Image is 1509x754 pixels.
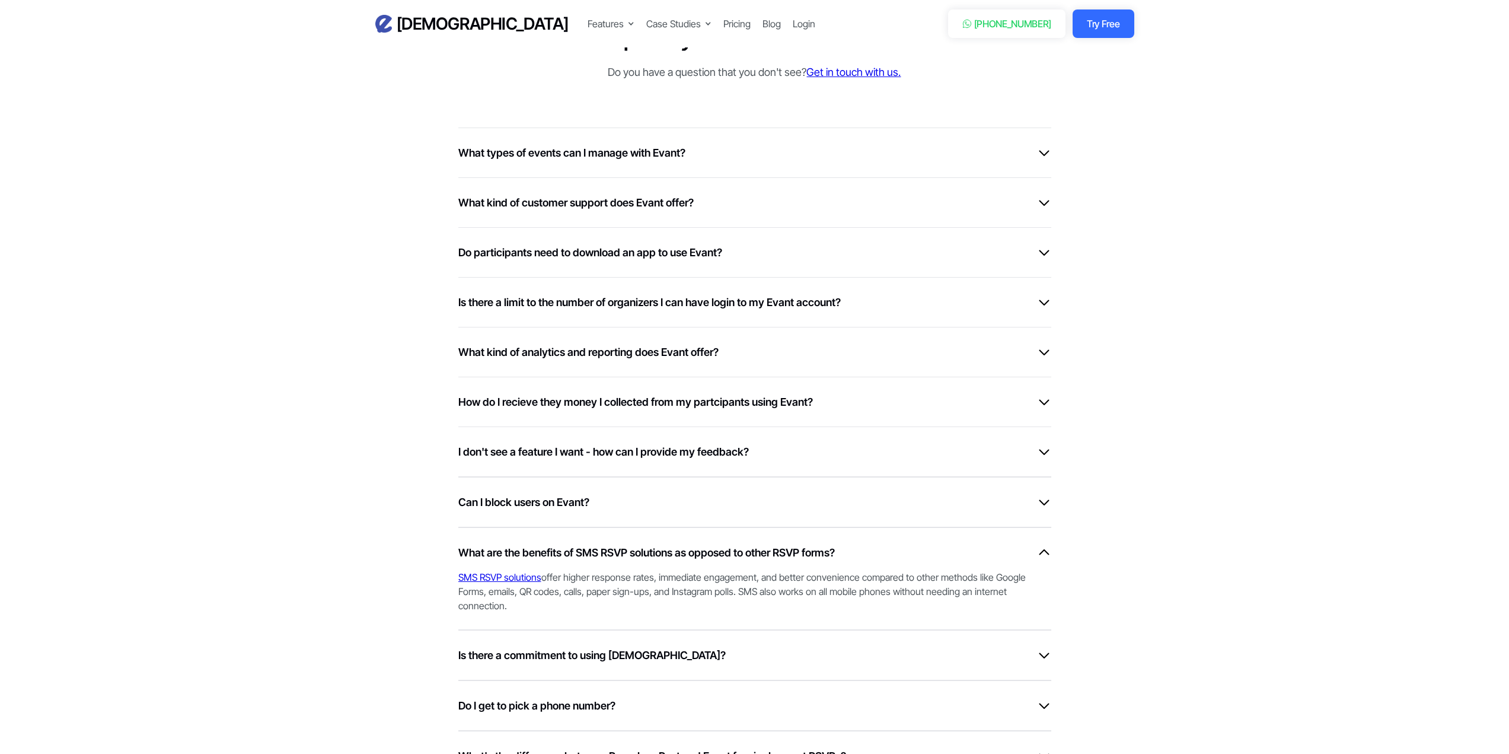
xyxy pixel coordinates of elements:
[458,444,749,460] h6: I don't see a feature I want - how can I provide my feedback?
[458,195,694,211] h6: What kind of customer support does Evant offer?
[646,17,712,31] div: Case Studies
[458,244,722,260] h6: Do participants need to download an app to use Evant?
[458,344,719,360] h6: What kind of analytics and reporting does Evant offer?
[458,394,813,410] h6: How do I recieve they money I collected from my partcipants using Evant?
[974,17,1052,31] div: [PHONE_NUMBER]
[397,14,569,34] h3: [DEMOGRAPHIC_DATA]
[588,17,624,31] div: Features
[793,17,815,31] a: Login
[948,9,1066,38] a: [PHONE_NUMBER]
[1073,9,1134,38] a: Try Free
[458,647,726,663] h6: Is there a commitment to using [DEMOGRAPHIC_DATA]?
[375,14,569,34] a: home
[588,17,634,31] div: Features
[723,17,751,31] a: Pricing
[458,561,1039,613] div: offer higher response rates, immediate engagement, and better convenience compared to other metho...
[458,571,541,583] a: SMS RSVP solutions
[580,64,929,80] div: Do you have a question that you don't see?
[458,494,589,510] h6: Can I block users on Evant?
[458,698,615,714] h6: Do I get to pick a phone number?
[806,66,901,78] a: Get in touch with us.
[458,145,685,161] h6: What types of events can I manage with Evant?
[646,17,701,31] div: Case Studies
[763,17,781,31] a: Blog
[458,545,835,561] h6: What are the benefits of SMS RSVP solutions as opposed to other RSVP forms?
[458,294,841,310] h6: Is there a limit to the number of organizers I can have login to my Evant account?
